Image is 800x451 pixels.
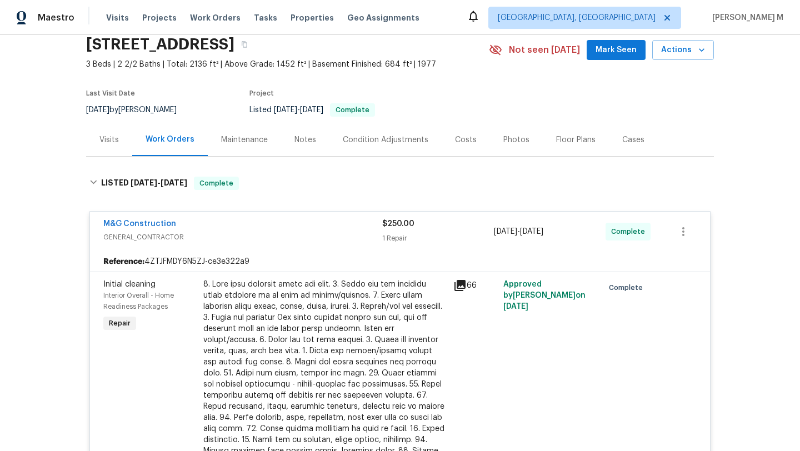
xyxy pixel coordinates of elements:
div: 4ZTJFMDY6N5ZJ-ce3e322a9 [90,252,710,272]
span: [PERSON_NAME] M [708,12,783,23]
div: Condition Adjustments [343,134,428,146]
span: Work Orders [190,12,241,23]
div: by [PERSON_NAME] [86,103,190,117]
span: Initial cleaning [103,280,156,288]
span: [DATE] [161,179,187,187]
div: 66 [453,279,497,292]
a: M&G Construction [103,220,176,228]
span: Tasks [254,14,277,22]
span: Properties [291,12,334,23]
span: [GEOGRAPHIC_DATA], [GEOGRAPHIC_DATA] [498,12,656,23]
span: Listed [249,106,375,114]
div: Costs [455,134,477,146]
span: [DATE] [274,106,297,114]
span: Interior Overall - Home Readiness Packages [103,292,174,310]
span: Complete [331,107,374,113]
b: Reference: [103,256,144,267]
span: - [131,179,187,187]
div: 1 Repair [382,233,494,244]
h6: LISTED [101,177,187,190]
span: GENERAL_CONTRACTOR [103,232,382,243]
button: Copy Address [234,34,254,54]
div: Notes [294,134,316,146]
span: - [274,106,323,114]
span: Mark Seen [596,43,637,57]
span: Geo Assignments [347,12,419,23]
span: Visits [106,12,129,23]
span: - [494,226,543,237]
span: Last Visit Date [86,90,135,97]
div: Cases [622,134,644,146]
span: Complete [609,282,647,293]
button: Mark Seen [587,40,646,61]
span: [DATE] [503,303,528,310]
span: Complete [195,178,238,189]
div: Work Orders [146,134,194,145]
span: Approved by [PERSON_NAME] on [503,280,586,310]
span: $250.00 [382,220,414,228]
span: Maestro [38,12,74,23]
span: Repair [104,318,135,329]
div: Floor Plans [556,134,596,146]
span: [DATE] [86,106,109,114]
span: [DATE] [131,179,157,187]
span: Project [249,90,274,97]
div: Visits [99,134,119,146]
div: Maintenance [221,134,268,146]
span: Complete [611,226,649,237]
span: 3 Beds | 2 2/2 Baths | Total: 2136 ft² | Above Grade: 1452 ft² | Basement Finished: 684 ft² | 1977 [86,59,489,70]
span: [DATE] [494,228,517,235]
div: LISTED [DATE]-[DATE]Complete [86,166,714,201]
button: Actions [652,40,714,61]
span: Not seen [DATE] [509,44,580,56]
span: Actions [661,43,705,57]
span: Projects [142,12,177,23]
div: Photos [503,134,529,146]
h2: [STREET_ADDRESS] [86,39,234,50]
span: [DATE] [300,106,323,114]
span: [DATE] [520,228,543,235]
